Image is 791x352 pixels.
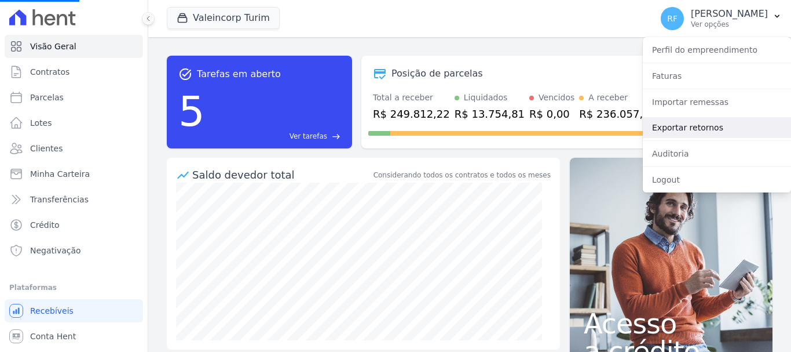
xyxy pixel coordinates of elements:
span: Clientes [30,143,63,154]
a: Crédito [5,213,143,237]
a: Ver tarefas east [210,131,340,141]
a: Minha Carteira [5,162,143,186]
div: 5 [178,81,205,141]
div: R$ 249.812,22 [373,106,450,122]
span: Transferências [30,194,89,205]
span: Recebíveis [30,305,74,317]
p: [PERSON_NAME] [691,8,768,20]
span: Conta Hent [30,331,76,342]
a: Logout [643,169,791,190]
span: RF [667,14,678,23]
span: Acesso [584,310,759,338]
div: A receber [588,92,628,104]
a: Perfil do empreendimento [643,39,791,60]
p: Ver opções [691,20,768,29]
span: Contratos [30,66,69,78]
a: Auditoria [643,143,791,164]
button: Valeincorp Turim [167,7,280,29]
a: Clientes [5,137,143,160]
span: Crédito [30,219,60,231]
span: task_alt [178,67,192,81]
span: Tarefas em aberto [197,67,281,81]
span: Parcelas [30,92,64,103]
a: Faturas [643,66,791,86]
span: Visão Geral [30,41,76,52]
div: R$ 236.057,41 [579,106,656,122]
a: Contratos [5,60,143,84]
div: Total a receber [373,92,450,104]
div: Vencidos [539,92,574,104]
div: Posição de parcelas [391,67,483,81]
a: Transferências [5,188,143,211]
div: Considerando todos os contratos e todos os meses [373,170,551,180]
a: Parcelas [5,86,143,109]
div: Saldo devedor total [192,167,371,183]
a: Recebíveis [5,299,143,322]
a: Exportar retornos [643,117,791,138]
a: Lotes [5,111,143,135]
div: Liquidados [464,92,508,104]
a: Negativação [5,239,143,262]
button: RF [PERSON_NAME] Ver opções [651,2,791,35]
div: R$ 13.754,81 [455,106,525,122]
span: Minha Carteira [30,168,90,180]
a: Conta Hent [5,325,143,348]
span: Negativação [30,245,81,256]
a: Visão Geral [5,35,143,58]
span: Lotes [30,117,52,129]
div: R$ 0,00 [529,106,574,122]
div: Plataformas [9,281,138,295]
span: east [332,132,340,141]
a: Importar remessas [643,92,791,113]
span: Ver tarefas [290,131,327,141]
